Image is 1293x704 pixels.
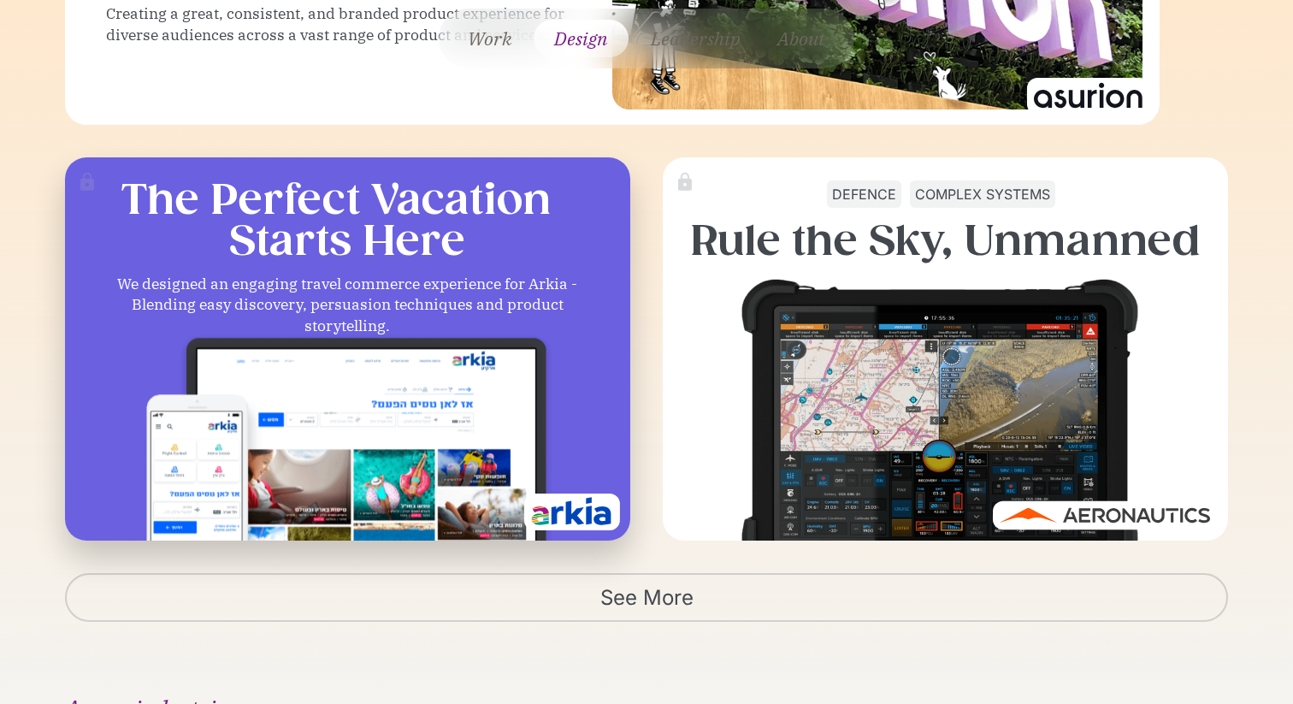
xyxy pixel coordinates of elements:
[65,573,1229,622] a: See More
[635,20,755,57] a: Leadership
[763,20,841,57] a: About
[915,182,1050,206] div: Complex Systems
[112,274,582,337] div: We designed an engaging travel commerce experience for Arkia - Blending easy discovery, persuasio...
[663,157,1228,541] a: defenceComplex SystemsRule the Sky, Unmanned
[534,20,629,57] a: Design
[65,157,630,541] a: The Perfect Vacation Starts HereWe designed an engaging travel commerce experience for Arkia - Bl...
[106,3,576,45] div: Creating a great, consistent, and branded product experience for diverse audiences across a vast ...
[832,182,896,206] div: defence
[452,20,527,57] a: Work
[690,220,1201,261] h3: Rule the Sky, Unmanned
[74,179,621,261] h3: The Perfect Vacation Starts Here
